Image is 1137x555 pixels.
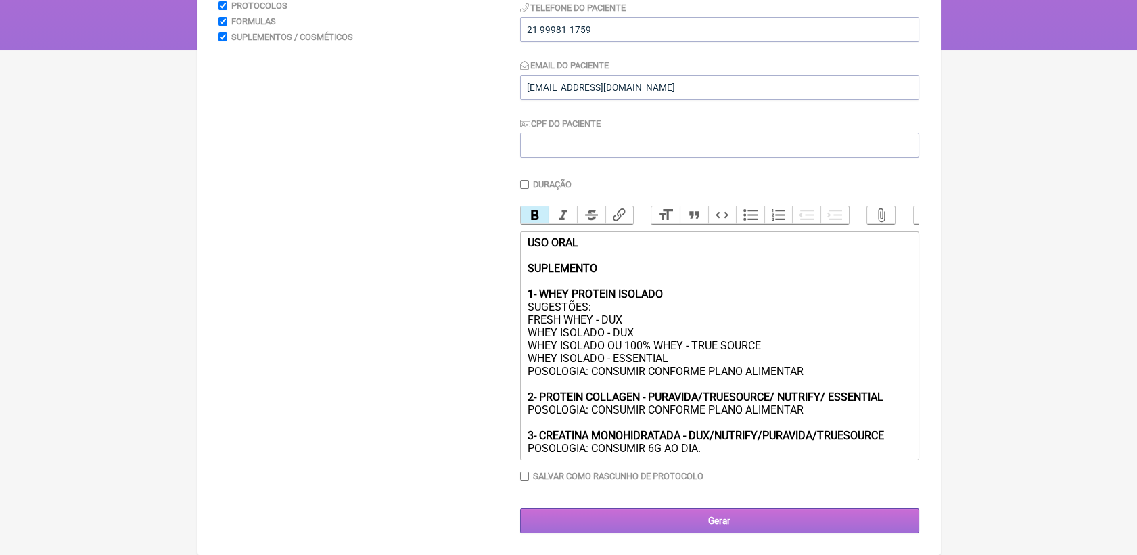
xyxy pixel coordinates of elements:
[764,206,793,224] button: Numbers
[577,206,605,224] button: Strikethrough
[527,236,662,301] strong: USO ORAL SUPLEMENTO 1- WHEY PROTEIN ISOLADO
[867,206,896,224] button: Attach Files
[520,3,626,13] label: Telefone do Paciente
[914,206,942,224] button: Undo
[533,471,703,481] label: Salvar como rascunho de Protocolo
[605,206,634,224] button: Link
[527,236,911,455] div: SUGESTÕES: FRESH WHEY - DUX WHEY ISOLADO - DUX WHEY ISOLADO OU 100% WHEY - TRUE SOURCE WHEY ISOLA...
[520,118,601,129] label: CPF do Paciente
[651,206,680,224] button: Heading
[520,508,919,533] input: Gerar
[708,206,737,224] button: Code
[533,179,572,190] label: Duração
[792,206,820,224] button: Decrease Level
[231,32,353,42] label: Suplementos / Cosméticos
[527,429,883,442] strong: 3- CREATINA MONOHIDRATADA - DUX/NUTRIFY/PURAVIDA/TRUESOURCE
[231,1,287,11] label: Protocolos
[736,206,764,224] button: Bullets
[820,206,849,224] button: Increase Level
[549,206,577,224] button: Italic
[520,60,609,70] label: Email do Paciente
[521,206,549,224] button: Bold
[527,391,883,403] strong: 2- PROTEIN COLLAGEN - PURAVIDA/TRUESOURCE/ NUTRIFY/ ESSENTIAL
[231,16,276,26] label: Formulas
[680,206,708,224] button: Quote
